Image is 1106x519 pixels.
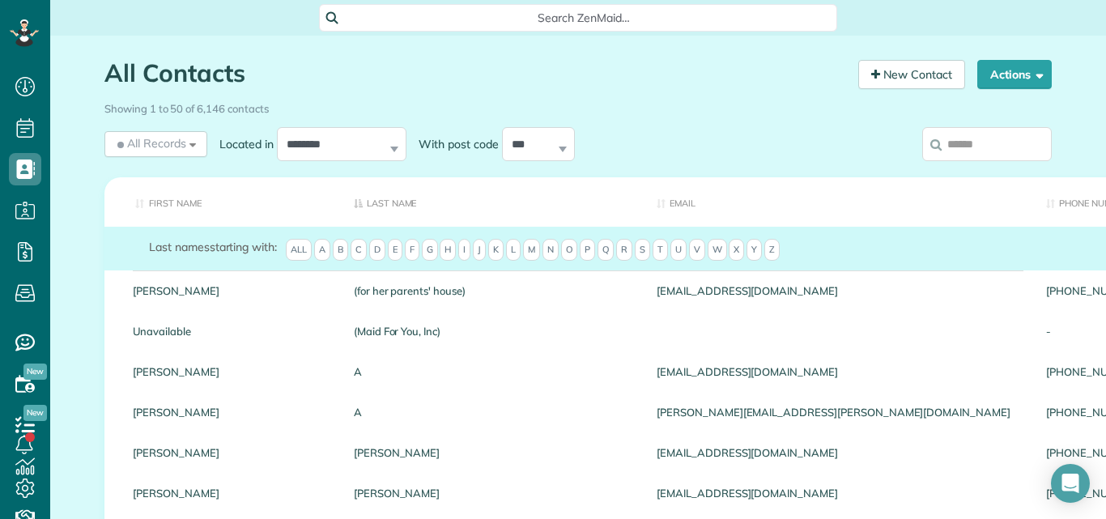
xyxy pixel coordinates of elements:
span: K [488,239,504,262]
a: [PERSON_NAME] [354,447,632,458]
span: R [616,239,632,262]
a: (Maid For You, Inc) [354,325,632,337]
label: starting with: [149,239,277,255]
label: Located in [207,136,277,152]
div: [EMAIL_ADDRESS][DOMAIN_NAME] [644,351,1034,392]
a: [PERSON_NAME] [133,406,330,418]
span: E [388,239,402,262]
label: With post code [406,136,502,152]
div: Open Intercom Messenger [1051,464,1090,503]
div: Showing 1 to 50 of 6,146 contacts [104,95,1052,117]
div: [EMAIL_ADDRESS][DOMAIN_NAME] [644,473,1034,513]
th: First Name: activate to sort column ascending [104,177,342,227]
span: F [405,239,419,262]
a: A [354,406,632,418]
span: All Records [114,135,186,151]
th: Email: activate to sort column ascending [644,177,1034,227]
a: Unavailable [133,325,330,337]
span: A [314,239,330,262]
span: T [653,239,668,262]
span: S [635,239,650,262]
button: Actions [977,60,1052,89]
span: G [422,239,438,262]
span: D [369,239,385,262]
span: New [23,405,47,421]
a: (for her parents' house) [354,285,632,296]
span: New [23,364,47,380]
div: [PERSON_NAME][EMAIL_ADDRESS][PERSON_NAME][DOMAIN_NAME] [644,392,1034,432]
a: [PERSON_NAME] [133,487,330,499]
span: All [286,239,312,262]
span: J [473,239,486,262]
a: [PERSON_NAME] [354,487,632,499]
span: H [440,239,456,262]
span: V [689,239,705,262]
th: Last Name: activate to sort column descending [342,177,644,227]
h1: All Contacts [104,60,846,87]
div: [EMAIL_ADDRESS][DOMAIN_NAME] [644,432,1034,473]
span: X [729,239,744,262]
span: Last names [149,240,210,254]
span: W [708,239,727,262]
span: P [580,239,595,262]
span: B [333,239,348,262]
a: [PERSON_NAME] [133,285,330,296]
div: [EMAIL_ADDRESS][DOMAIN_NAME] [644,270,1034,311]
span: C [351,239,367,262]
span: O [561,239,577,262]
span: Q [598,239,614,262]
span: I [458,239,470,262]
span: U [670,239,687,262]
span: Y [747,239,762,262]
span: L [506,239,521,262]
a: [PERSON_NAME] [133,366,330,377]
span: M [523,239,540,262]
a: New Contact [858,60,965,89]
a: [PERSON_NAME] [133,447,330,458]
span: Z [764,239,780,262]
span: N [542,239,559,262]
a: A [354,366,632,377]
